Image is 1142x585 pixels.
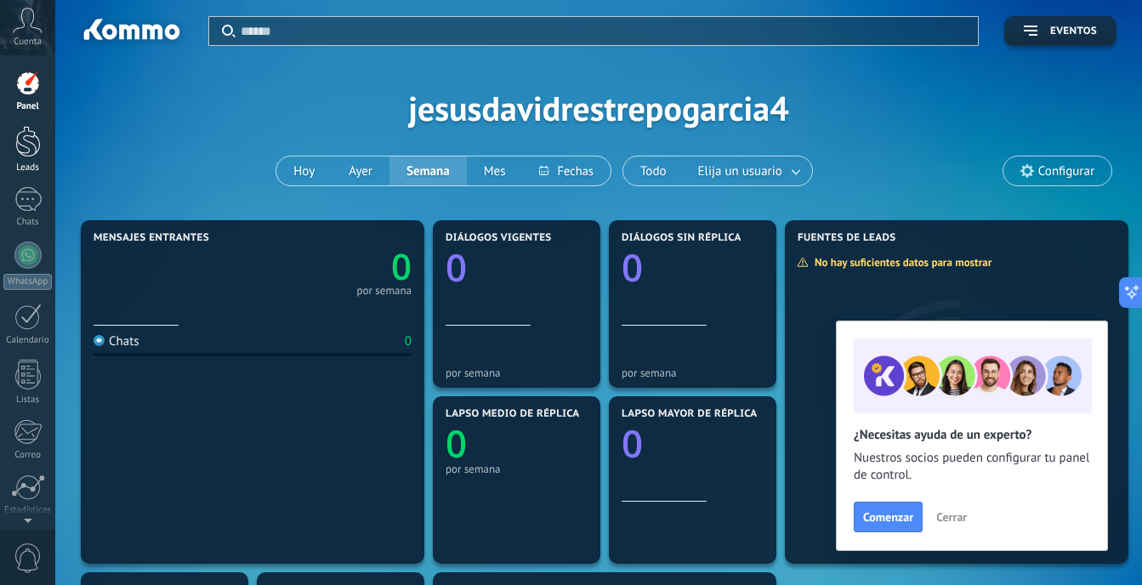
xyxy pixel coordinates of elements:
[695,160,786,183] span: Elija un usuario
[854,502,923,532] button: Comenzar
[854,450,1090,484] span: Nuestros socios pueden configurar tu panel de control.
[863,511,913,523] span: Comenzar
[332,156,389,185] button: Ayer
[446,417,467,469] text: 0
[3,217,53,228] div: Chats
[623,156,684,185] button: Todo
[467,156,523,185] button: Mes
[3,101,53,112] div: Panel
[94,232,209,244] span: Mensajes entrantes
[622,408,757,420] span: Lapso mayor de réplica
[94,333,139,349] div: Chats
[356,287,412,295] div: por semana
[929,504,974,530] button: Cerrar
[446,463,588,475] div: por semana
[391,242,412,291] text: 0
[276,156,332,185] button: Hoy
[622,241,643,292] text: 0
[3,395,53,406] div: Listas
[253,242,412,291] a: 0
[3,274,52,290] div: WhatsApp
[622,417,643,469] text: 0
[446,241,467,292] text: 0
[797,255,1003,270] div: No hay suficientes datos para mostrar
[446,232,552,244] span: Diálogos vigentes
[1004,16,1116,46] button: Eventos
[684,156,812,185] button: Elija un usuario
[1038,164,1094,179] span: Configurar
[446,366,588,379] div: por semana
[14,37,42,48] span: Cuenta
[522,156,610,185] button: Fechas
[622,366,764,379] div: por semana
[798,232,896,244] span: Fuentes de leads
[389,156,467,185] button: Semana
[936,511,967,523] span: Cerrar
[446,408,580,420] span: Lapso medio de réplica
[405,333,412,349] div: 0
[3,162,53,173] div: Leads
[622,232,741,244] span: Diálogos sin réplica
[94,335,105,346] img: Chats
[3,335,53,346] div: Calendario
[854,427,1090,443] h2: ¿Necesitas ayuda de un experto?
[1050,26,1097,37] span: Eventos
[3,450,53,461] div: Correo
